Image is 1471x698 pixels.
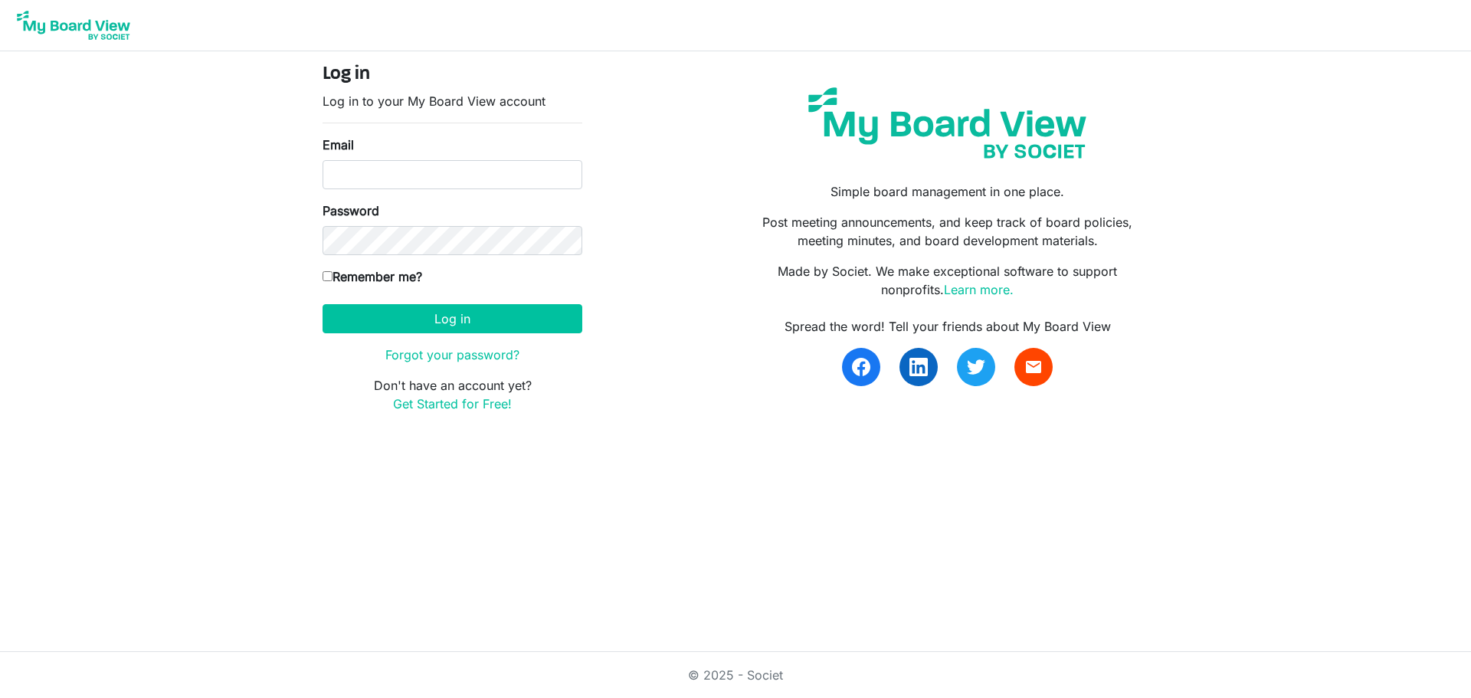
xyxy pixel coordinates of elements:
p: Log in to your My Board View account [323,92,582,110]
a: © 2025 - Societ [688,667,783,683]
img: facebook.svg [852,358,870,376]
span: email [1024,358,1043,376]
p: Post meeting announcements, and keep track of board policies, meeting minutes, and board developm... [747,213,1148,250]
p: Don't have an account yet? [323,376,582,413]
label: Password [323,202,379,220]
a: Forgot your password? [385,347,519,362]
button: Log in [323,304,582,333]
label: Email [323,136,354,154]
label: Remember me? [323,267,422,286]
p: Made by Societ. We make exceptional software to support nonprofits. [747,262,1148,299]
img: twitter.svg [967,358,985,376]
h4: Log in [323,64,582,86]
input: Remember me? [323,271,333,281]
a: Get Started for Free! [393,396,512,411]
a: email [1014,348,1053,386]
a: Learn more. [944,282,1014,297]
p: Simple board management in one place. [747,182,1148,201]
img: My Board View Logo [12,6,135,44]
img: linkedin.svg [909,358,928,376]
img: my-board-view-societ.svg [797,76,1098,170]
div: Spread the word! Tell your friends about My Board View [747,317,1148,336]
